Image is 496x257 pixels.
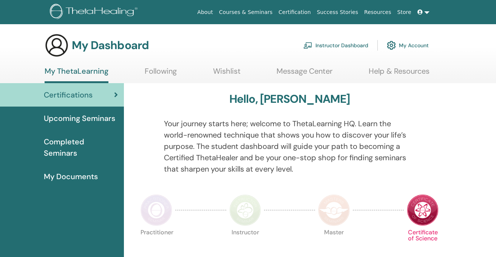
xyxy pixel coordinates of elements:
[394,5,414,19] a: Store
[216,5,276,19] a: Courses & Seminars
[361,5,394,19] a: Resources
[314,5,361,19] a: Success Stories
[44,171,98,182] span: My Documents
[387,37,429,54] a: My Account
[50,4,140,21] img: logo.png
[277,67,332,81] a: Message Center
[229,194,261,226] img: Instructor
[45,67,108,83] a: My ThetaLearning
[303,37,368,54] a: Instructor Dashboard
[145,67,177,81] a: Following
[72,39,149,52] h3: My Dashboard
[229,92,350,106] h3: Hello, [PERSON_NAME]
[275,5,314,19] a: Certification
[194,5,216,19] a: About
[318,194,350,226] img: Master
[213,67,241,81] a: Wishlist
[45,33,69,57] img: generic-user-icon.jpg
[387,39,396,52] img: cog.svg
[164,118,416,175] p: Your journey starts here; welcome to ThetaLearning HQ. Learn the world-renowned technique that sh...
[303,42,312,49] img: chalkboard-teacher.svg
[44,136,118,159] span: Completed Seminars
[407,194,439,226] img: Certificate of Science
[369,67,430,81] a: Help & Resources
[44,89,93,101] span: Certifications
[141,194,172,226] img: Practitioner
[44,113,115,124] span: Upcoming Seminars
